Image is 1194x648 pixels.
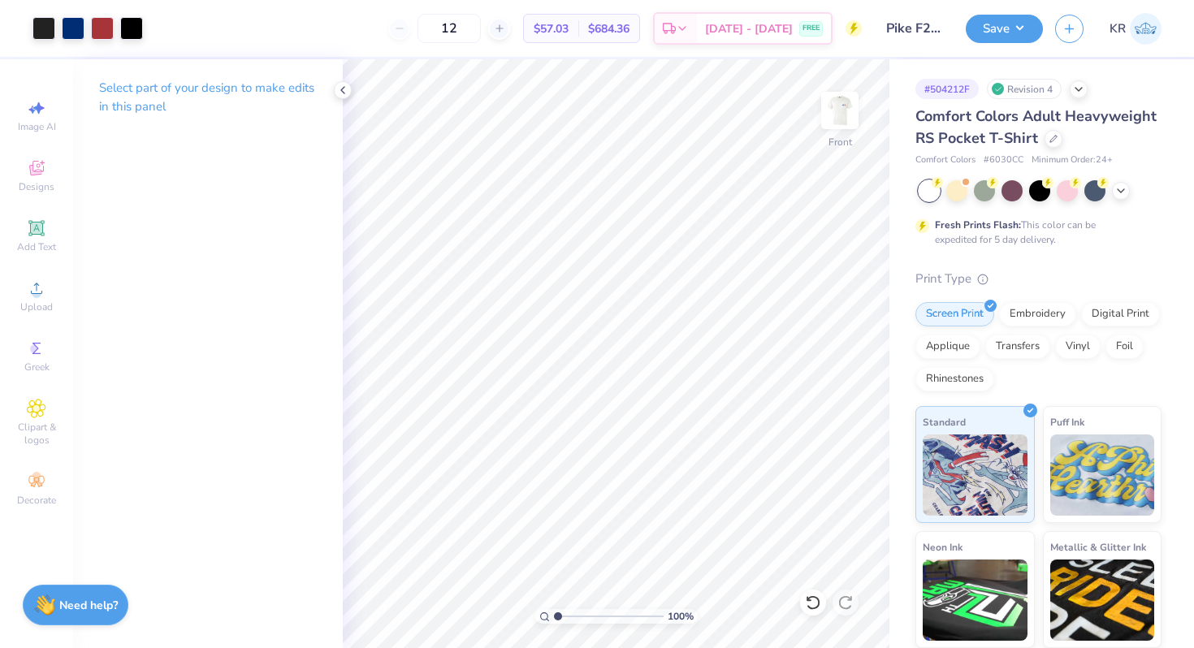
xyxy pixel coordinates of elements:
a: KR [1110,13,1162,45]
div: Rhinestones [915,367,994,391]
span: $684.36 [588,20,629,37]
span: Decorate [17,494,56,507]
img: Puff Ink [1050,434,1155,516]
div: Applique [915,335,980,359]
div: Foil [1105,335,1144,359]
span: Add Text [17,240,56,253]
img: Standard [923,434,1027,516]
img: Neon Ink [923,559,1027,641]
span: Clipart & logos [8,421,65,447]
span: Upload [20,300,53,313]
span: Designs [19,180,54,193]
img: Kaylee Rivera [1130,13,1162,45]
span: Neon Ink [923,538,963,555]
span: Comfort Colors Adult Heavyweight RS Pocket T-Shirt [915,106,1157,148]
span: 100 % [668,609,694,624]
strong: Need help? [59,598,118,613]
span: # 6030CC [984,153,1023,167]
span: Puff Ink [1050,413,1084,430]
span: Metallic & Glitter Ink [1050,538,1146,555]
span: [DATE] - [DATE] [705,20,793,37]
div: Print Type [915,270,1162,288]
img: Front [824,94,856,127]
span: Minimum Order: 24 + [1032,153,1113,167]
input: – – [417,14,481,43]
span: FREE [802,23,820,34]
span: Standard [923,413,966,430]
p: Select part of your design to make edits in this panel [99,79,317,116]
div: Transfers [985,335,1050,359]
div: Screen Print [915,302,994,326]
input: Untitled Design [874,12,954,45]
span: Comfort Colors [915,153,976,167]
span: $57.03 [534,20,569,37]
span: Greek [24,361,50,374]
div: Embroidery [999,302,1076,326]
img: Metallic & Glitter Ink [1050,559,1155,641]
div: Digital Print [1081,302,1160,326]
button: Save [966,15,1043,43]
strong: Fresh Prints Flash: [935,218,1021,231]
div: Revision 4 [987,79,1062,99]
div: # 504212F [915,79,979,99]
span: Image AI [18,120,56,133]
div: Vinyl [1055,335,1101,359]
span: KR [1110,19,1126,38]
div: This color can be expedited for 5 day delivery. [935,218,1135,247]
div: Front [828,135,852,149]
